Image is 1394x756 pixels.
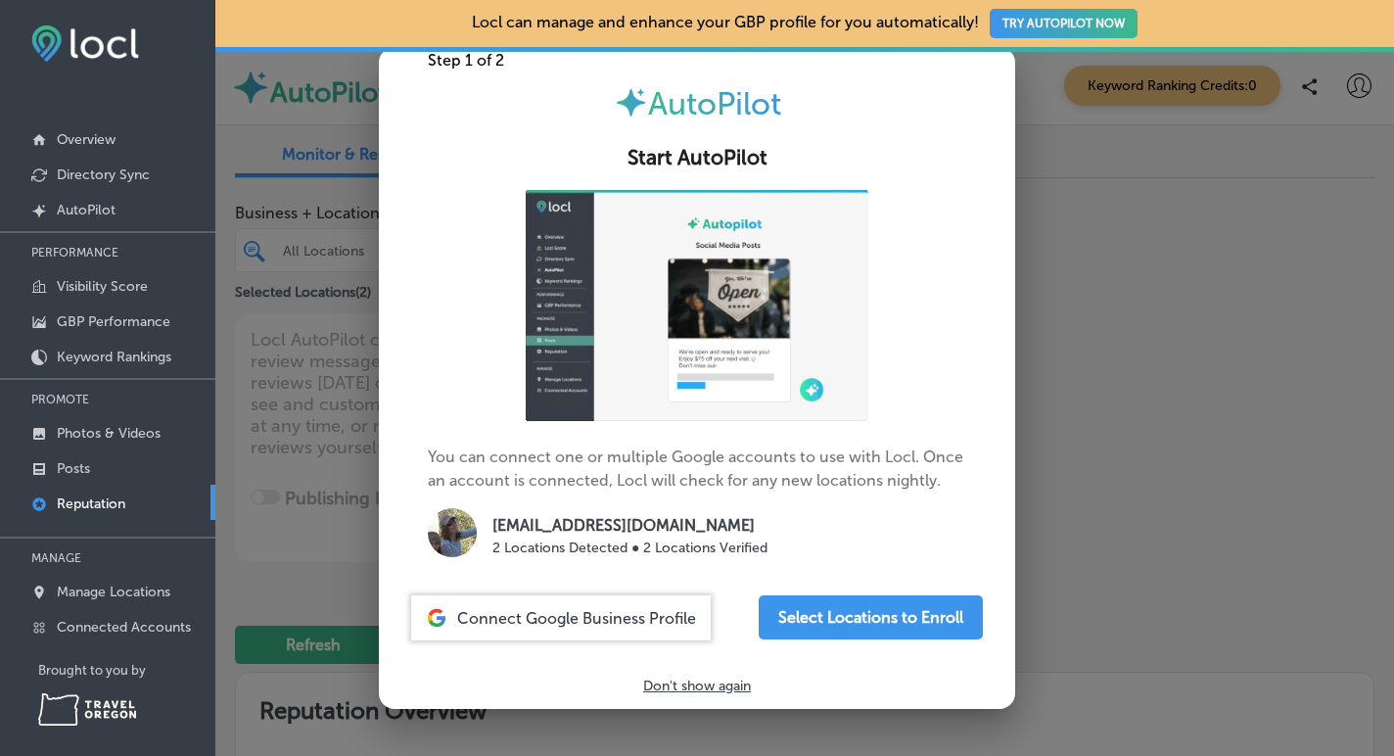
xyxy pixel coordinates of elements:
[648,85,781,122] span: AutoPilot
[57,584,170,600] p: Manage Locations
[38,663,215,678] p: Brought to you by
[57,166,150,183] p: Directory Sync
[57,349,171,365] p: Keyword Rankings
[57,313,170,330] p: GBP Performance
[57,202,116,218] p: AutoPilot
[457,609,696,628] span: Connect Google Business Profile
[526,190,868,422] img: ap-gif
[379,51,1015,70] div: Step 1 of 2
[990,9,1138,38] button: TRY AUTOPILOT NOW
[614,85,648,119] img: autopilot-icon
[57,425,161,442] p: Photos & Videos
[57,619,191,636] p: Connected Accounts
[759,595,983,639] button: Select Locations to Enroll
[643,678,751,694] p: Don't show again
[402,146,992,170] h2: Start AutoPilot
[57,496,125,512] p: Reputation
[57,460,90,477] p: Posts
[31,25,139,62] img: fda3e92497d09a02dc62c9cd864e3231.png
[428,190,966,565] p: You can connect one or multiple Google accounts to use with Locl. Once an account is connected, L...
[57,278,148,295] p: Visibility Score
[57,131,116,148] p: Overview
[492,514,767,538] p: [EMAIL_ADDRESS][DOMAIN_NAME]
[492,538,767,558] p: 2 Locations Detected ● 2 Locations Verified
